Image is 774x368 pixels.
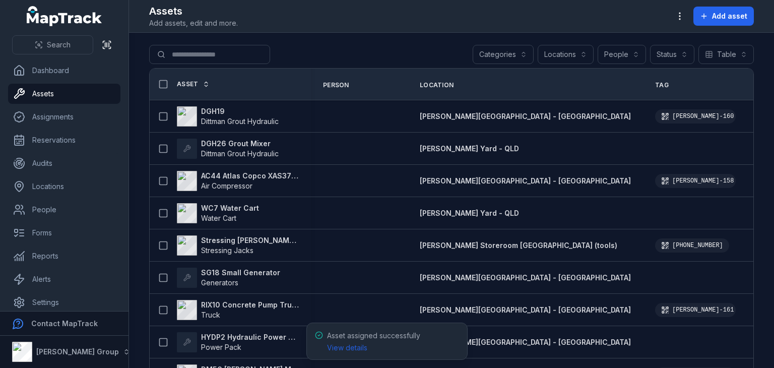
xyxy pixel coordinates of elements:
[323,81,349,89] span: Person
[177,80,210,88] a: Asset
[201,343,241,351] span: Power Pack
[149,18,238,28] span: Add assets, edit and more.
[201,214,236,222] span: Water Cart
[420,144,519,154] a: [PERSON_NAME] Yard - QLD
[8,176,120,197] a: Locations
[201,149,279,158] span: Dittman Grout Hydraulic
[201,332,299,342] strong: HYDP2 Hydraulic Power Pack
[712,11,747,21] span: Add asset
[201,235,299,246] strong: Stressing [PERSON_NAME] 26-150t
[8,130,120,150] a: Reservations
[420,112,631,120] span: [PERSON_NAME][GEOGRAPHIC_DATA] - [GEOGRAPHIC_DATA]
[201,268,280,278] strong: SG18 Small Generator
[201,139,279,149] strong: DGH26 Grout Mixer
[177,268,280,288] a: SG18 Small GeneratorGenerators
[8,246,120,266] a: Reports
[8,200,120,220] a: People
[655,303,736,317] div: [PERSON_NAME]-161
[693,7,754,26] button: Add asset
[201,171,299,181] strong: AC44 Atlas Copco XAS375TA
[420,305,631,315] a: [PERSON_NAME][GEOGRAPHIC_DATA] - [GEOGRAPHIC_DATA]
[655,81,669,89] span: Tag
[177,235,299,256] a: Stressing [PERSON_NAME] 26-150tStressing Jacks
[201,203,259,213] strong: WC7 Water Cart
[201,181,252,190] span: Air Compressor
[420,81,454,89] span: Location
[698,45,754,64] button: Table
[420,240,617,251] a: [PERSON_NAME] Storeroom [GEOGRAPHIC_DATA] (tools)
[327,331,420,352] span: Asset assigned successfully
[473,45,534,64] button: Categories
[655,238,729,253] div: [PHONE_NUMBER]
[8,292,120,313] a: Settings
[420,111,631,121] a: [PERSON_NAME][GEOGRAPHIC_DATA] - [GEOGRAPHIC_DATA]
[201,106,279,116] strong: DGH19
[538,45,594,64] button: Locations
[201,278,238,287] span: Generators
[420,337,631,347] a: [PERSON_NAME][GEOGRAPHIC_DATA] - [GEOGRAPHIC_DATA]
[655,109,736,124] div: [PERSON_NAME]-160
[598,45,646,64] button: People
[149,4,238,18] h2: Assets
[8,60,120,81] a: Dashboard
[8,84,120,104] a: Assets
[177,332,299,352] a: HYDP2 Hydraulic Power PackPower Pack
[201,300,299,310] strong: RIX10 Concrete Pump Truck
[420,209,519,217] span: [PERSON_NAME] Yard - QLD
[655,174,736,188] div: [PERSON_NAME]-158
[420,176,631,185] span: [PERSON_NAME][GEOGRAPHIC_DATA] - [GEOGRAPHIC_DATA]
[36,347,119,356] strong: [PERSON_NAME] Group
[177,300,299,320] a: RIX10 Concrete Pump TruckTruck
[177,171,299,191] a: AC44 Atlas Copco XAS375TAAir Compressor
[8,269,120,289] a: Alerts
[420,241,617,250] span: [PERSON_NAME] Storeroom [GEOGRAPHIC_DATA] (tools)
[201,117,279,126] span: Dittman Grout Hydraulic
[420,338,631,346] span: [PERSON_NAME][GEOGRAPHIC_DATA] - [GEOGRAPHIC_DATA]
[420,176,631,186] a: [PERSON_NAME][GEOGRAPHIC_DATA] - [GEOGRAPHIC_DATA]
[47,40,71,50] span: Search
[420,305,631,314] span: [PERSON_NAME][GEOGRAPHIC_DATA] - [GEOGRAPHIC_DATA]
[420,144,519,153] span: [PERSON_NAME] Yard - QLD
[177,80,199,88] span: Asset
[8,153,120,173] a: Audits
[177,106,279,127] a: DGH19Dittman Grout Hydraulic
[12,35,93,54] button: Search
[8,223,120,243] a: Forms
[327,343,367,353] a: View details
[8,107,120,127] a: Assignments
[420,208,519,218] a: [PERSON_NAME] Yard - QLD
[177,203,259,223] a: WC7 Water CartWater Cart
[177,139,279,159] a: DGH26 Grout MixerDittman Grout Hydraulic
[31,319,98,328] strong: Contact MapTrack
[201,246,253,255] span: Stressing Jacks
[650,45,694,64] button: Status
[201,311,220,319] span: Truck
[420,273,631,283] a: [PERSON_NAME][GEOGRAPHIC_DATA] - [GEOGRAPHIC_DATA]
[420,273,631,282] span: [PERSON_NAME][GEOGRAPHIC_DATA] - [GEOGRAPHIC_DATA]
[27,6,102,26] a: MapTrack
